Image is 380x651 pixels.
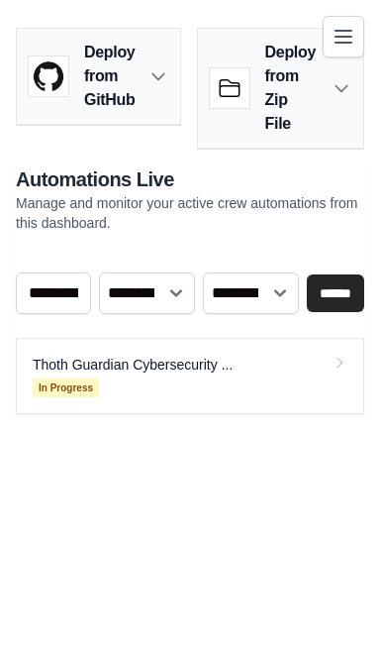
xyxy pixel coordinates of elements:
[29,56,68,96] img: GitHub Logo
[16,193,364,233] p: Manage and monitor your active crew automations from this dashboard.
[33,355,233,375] p: Thoth Guardian Cybersecurity ...
[33,379,99,397] span: In Progress
[281,556,380,651] iframe: Chat Widget
[84,41,135,112] h3: Deploy from GitHub
[16,338,364,414] a: Thoth Guardian Cybersecurity ... In Progress
[265,41,316,136] h3: Deploy from Zip File
[16,165,364,193] h2: Automations Live
[323,16,364,57] button: Toggle navigation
